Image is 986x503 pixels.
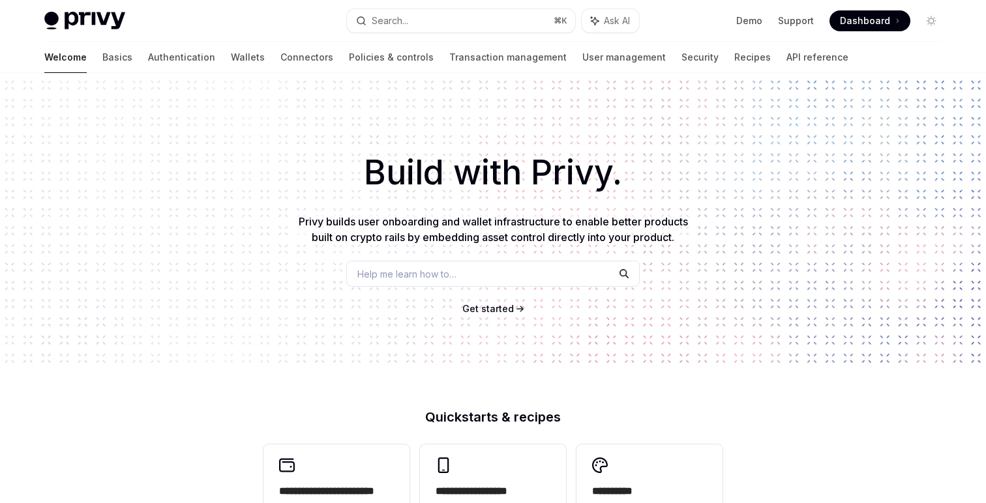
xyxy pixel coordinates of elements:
a: Support [778,14,814,27]
a: API reference [786,42,848,73]
h2: Quickstarts & recipes [263,410,723,424]
a: Transaction management [449,42,567,73]
a: Wallets [231,42,265,73]
a: Connectors [280,42,333,73]
h1: Build with Privy. [21,147,965,198]
a: Demo [736,14,762,27]
a: Authentication [148,42,215,73]
button: Search...⌘K [347,9,575,33]
a: Basics [102,42,132,73]
img: light logo [44,12,125,30]
span: Ask AI [604,14,630,27]
a: Get started [462,302,514,315]
a: Dashboard [829,10,910,31]
button: Ask AI [582,9,639,33]
a: Security [681,42,719,73]
div: Search... [372,13,408,29]
button: Toggle dark mode [921,10,942,31]
a: Recipes [734,42,771,73]
a: Welcome [44,42,87,73]
span: Help me learn how to… [357,267,456,281]
a: Policies & controls [349,42,434,73]
span: Privy builds user onboarding and wallet infrastructure to enable better products built on crypto ... [299,215,688,244]
span: Get started [462,303,514,314]
span: ⌘ K [554,16,567,26]
span: Dashboard [840,14,890,27]
a: User management [582,42,666,73]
